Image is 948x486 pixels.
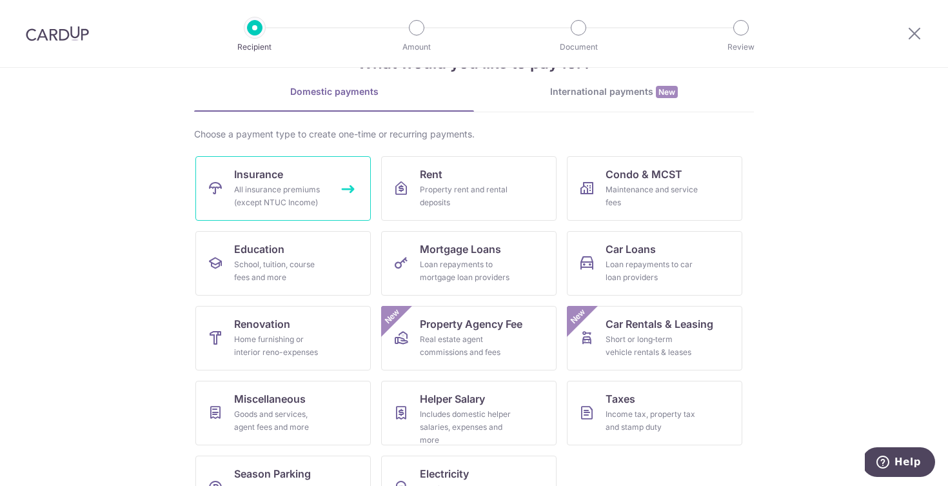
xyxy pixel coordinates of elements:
a: RenovationHome furnishing or interior reno-expenses [195,306,371,370]
span: New [382,306,403,327]
div: Choose a payment type to create one-time or recurring payments. [194,128,754,141]
div: Short or long‑term vehicle rentals & leases [606,333,698,359]
div: Home furnishing or interior reno-expenses [234,333,327,359]
span: Season Parking [234,466,311,481]
span: Condo & MCST [606,167,682,182]
div: School, tuition, course fees and more [234,258,327,284]
span: New [656,86,678,98]
div: International payments [474,85,754,99]
a: Car Rentals & LeasingShort or long‑term vehicle rentals & leasesNew [567,306,742,370]
div: Includes domestic helper salaries, expenses and more [420,408,513,447]
span: Electricity [420,466,469,481]
div: All insurance premiums (except NTUC Income) [234,183,327,209]
span: Car Loans [606,241,656,257]
div: Loan repayments to mortgage loan providers [420,258,513,284]
img: CardUp [26,26,89,41]
iframe: Opens a widget where you can find more information [865,447,935,480]
span: Helper Salary [420,391,485,407]
a: TaxesIncome tax, property tax and stamp duty [567,381,742,445]
div: Income tax, property tax and stamp duty [606,408,698,434]
div: Domestic payments [194,85,474,98]
span: Taxes [606,391,635,407]
p: Document [531,41,626,54]
span: Education [234,241,284,257]
a: Condo & MCSTMaintenance and service fees [567,156,742,221]
div: Maintenance and service fees [606,183,698,209]
span: Car Rentals & Leasing [606,316,713,332]
p: Amount [369,41,464,54]
span: Property Agency Fee [420,316,522,332]
span: Mortgage Loans [420,241,501,257]
a: Helper SalaryIncludes domestic helper salaries, expenses and more [381,381,557,445]
span: Miscellaneous [234,391,306,407]
a: Car LoansLoan repayments to car loan providers [567,231,742,296]
a: EducationSchool, tuition, course fees and more [195,231,371,296]
a: Mortgage LoansLoan repayments to mortgage loan providers [381,231,557,296]
div: Goods and services, agent fees and more [234,408,327,434]
p: Recipient [207,41,302,54]
a: InsuranceAll insurance premiums (except NTUC Income) [195,156,371,221]
p: Review [693,41,789,54]
div: Property rent and rental deposits [420,183,513,209]
span: Insurance [234,167,283,182]
span: New [568,306,589,327]
a: RentProperty rent and rental deposits [381,156,557,221]
a: MiscellaneousGoods and services, agent fees and more [195,381,371,445]
a: Property Agency FeeReal estate agent commissions and feesNew [381,306,557,370]
span: Renovation [234,316,290,332]
div: Real estate agent commissions and fees [420,333,513,359]
div: Loan repayments to car loan providers [606,258,698,284]
span: Rent [420,167,442,182]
